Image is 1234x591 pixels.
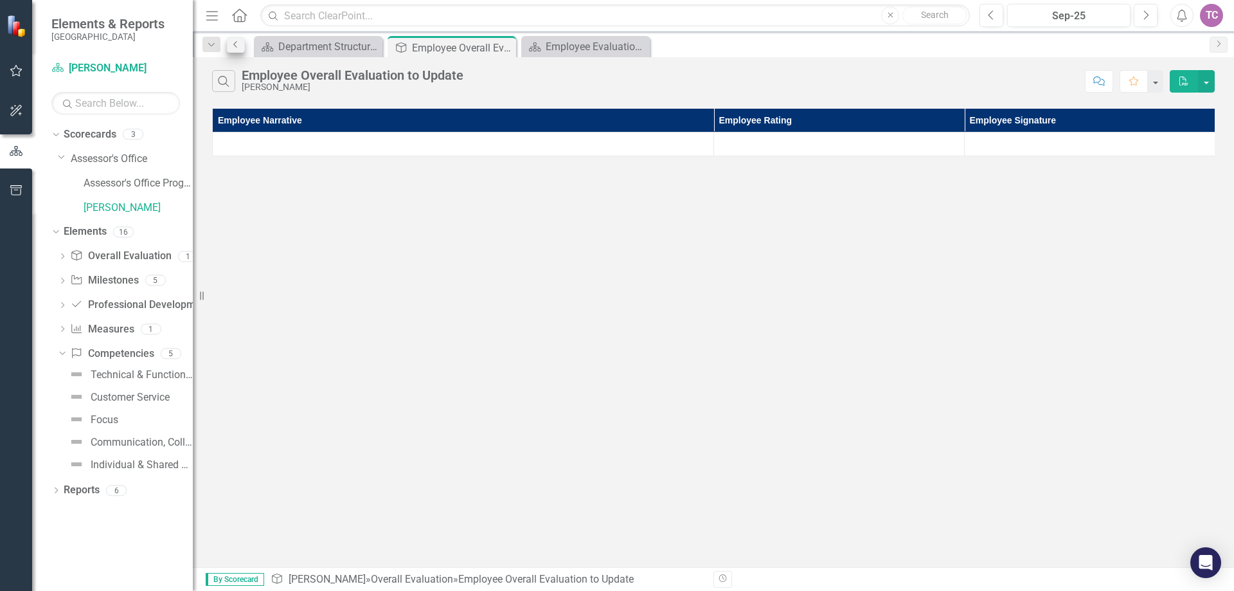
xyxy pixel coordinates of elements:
td: Double-Click to Edit [965,132,1215,156]
div: Employee Overall Evaluation to Update [412,40,513,56]
a: Overall Evaluation [371,573,453,585]
div: Customer Service [91,392,170,403]
a: Measures [70,322,134,337]
div: Open Intercom Messenger [1190,547,1221,578]
a: Individual & Shared Accountability [66,454,193,475]
img: ClearPoint Strategy [6,15,29,37]
div: Employee Evaluation Navigation [546,39,647,55]
img: Not Defined [69,389,84,405]
a: Assessor's Office [71,152,193,167]
div: [PERSON_NAME] [242,82,463,92]
a: [PERSON_NAME] [51,61,180,76]
a: Communication, Collaboration & Teamwork [66,432,193,452]
div: Focus [91,414,118,426]
a: Reports [64,483,100,498]
span: Search [921,10,949,20]
button: Search [902,6,967,24]
a: Department Structure & Strategic Results [257,39,379,55]
div: » » [271,572,704,587]
a: Overall Evaluation [70,249,171,264]
div: 1 [178,251,199,262]
span: Elements & Reports [51,16,165,32]
div: Communication, Collaboration & Teamwork [91,437,193,448]
input: Search ClearPoint... [260,5,970,27]
a: Scorecards [64,127,116,142]
a: [PERSON_NAME] [289,573,366,585]
div: 16 [113,226,134,237]
img: Not Defined [69,412,84,427]
div: Department Structure & Strategic Results [278,39,379,55]
a: [PERSON_NAME] [84,201,193,215]
a: Employee Evaluation Navigation [524,39,647,55]
img: Not Defined [69,457,84,472]
div: Technical & Functional Expertise [91,369,193,381]
div: Employee Overall Evaluation to Update [458,573,634,585]
div: Employee Overall Evaluation to Update [242,68,463,82]
div: 3 [123,129,143,140]
a: Milestones [70,273,138,288]
a: Competencies [70,347,154,361]
div: 5 [145,275,166,286]
div: 5 [161,348,181,359]
a: Elements [64,224,107,239]
a: Technical & Functional Expertise [66,364,193,385]
td: Double-Click to Edit [213,132,714,156]
a: Assessor's Office Program [84,176,193,191]
button: Sep-25 [1007,4,1131,27]
img: Not Defined [69,367,84,382]
button: TC [1200,4,1223,27]
span: By Scorecard [206,573,264,586]
small: [GEOGRAPHIC_DATA] [51,32,165,42]
a: Focus [66,409,118,430]
div: Individual & Shared Accountability [91,459,193,471]
div: 1 [141,323,161,334]
img: Not Defined [69,434,84,450]
div: 6 [106,485,127,496]
a: Professional Development [70,298,210,313]
input: Search Below... [51,92,180,114]
a: Customer Service [66,386,170,407]
td: Double-Click to Edit [714,132,965,156]
div: Sep-25 [1012,8,1126,24]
